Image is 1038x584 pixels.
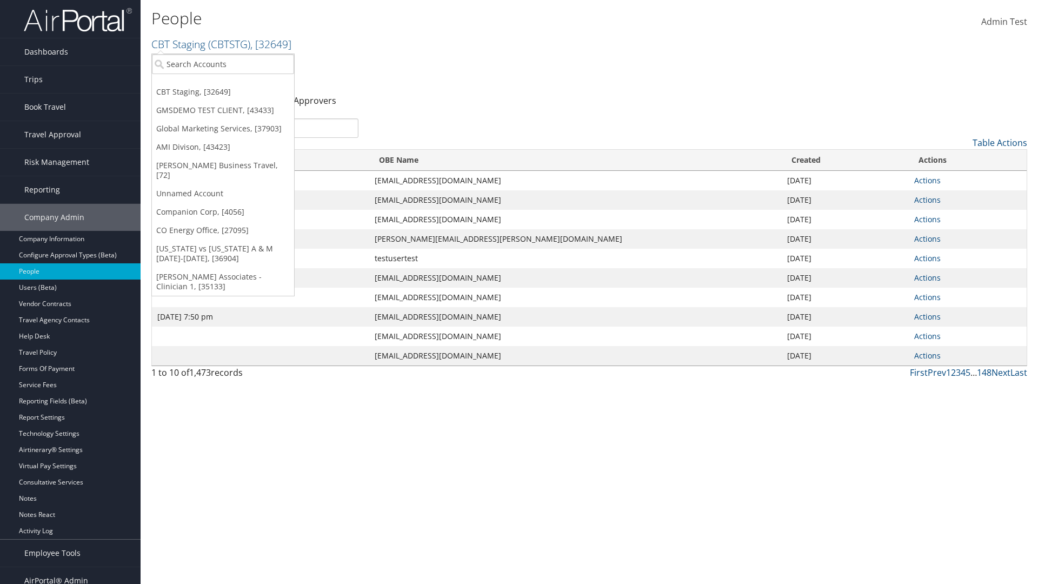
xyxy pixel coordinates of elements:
[369,150,782,171] th: OBE Name: activate to sort column ascending
[208,37,250,51] span: ( CBTSTG )
[782,190,909,210] td: [DATE]
[981,16,1027,28] span: Admin Test
[914,350,941,361] a: Actions
[189,367,211,379] span: 1,473
[914,311,941,322] a: Actions
[914,253,941,263] a: Actions
[24,176,60,203] span: Reporting
[24,38,68,65] span: Dashboards
[152,138,294,156] a: AMI Divison, [43423]
[782,307,909,327] td: [DATE]
[782,171,909,190] td: [DATE]
[369,268,782,288] td: [EMAIL_ADDRESS][DOMAIN_NAME]
[1010,367,1027,379] a: Last
[369,229,782,249] td: [PERSON_NAME][EMAIL_ADDRESS][PERSON_NAME][DOMAIN_NAME]
[250,37,291,51] span: , [ 32649 ]
[24,149,89,176] span: Risk Management
[24,7,132,32] img: airportal-logo.png
[151,37,291,51] a: CBT Staging
[977,367,992,379] a: 148
[24,94,66,121] span: Book Travel
[151,366,358,384] div: 1 to 10 of records
[369,288,782,307] td: [EMAIL_ADDRESS][DOMAIN_NAME]
[24,121,81,148] span: Travel Approval
[914,292,941,302] a: Actions
[151,7,735,30] h1: People
[152,120,294,138] a: Global Marketing Services, [37903]
[951,367,956,379] a: 2
[152,101,294,120] a: GMSDEMO TEST CLIENT, [43433]
[152,221,294,240] a: CO Energy Office, [27095]
[782,327,909,346] td: [DATE]
[782,229,909,249] td: [DATE]
[782,150,909,171] th: Created: activate to sort column ascending
[369,249,782,268] td: testusertest
[928,367,946,379] a: Prev
[914,175,941,185] a: Actions
[369,190,782,210] td: [EMAIL_ADDRESS][DOMAIN_NAME]
[369,327,782,346] td: [EMAIL_ADDRESS][DOMAIN_NAME]
[966,367,970,379] a: 5
[152,268,294,296] a: [PERSON_NAME] Associates - Clinician 1, [35133]
[909,150,1027,171] th: Actions
[294,95,336,107] a: Approvers
[24,66,43,93] span: Trips
[369,346,782,366] td: [EMAIL_ADDRESS][DOMAIN_NAME]
[914,195,941,205] a: Actions
[24,204,84,231] span: Company Admin
[152,307,369,327] td: [DATE] 7:50 pm
[152,83,294,101] a: CBT Staging, [32649]
[992,367,1010,379] a: Next
[369,307,782,327] td: [EMAIL_ADDRESS][DOMAIN_NAME]
[782,268,909,288] td: [DATE]
[914,234,941,244] a: Actions
[981,5,1027,39] a: Admin Test
[970,367,977,379] span: …
[956,367,961,379] a: 3
[914,273,941,283] a: Actions
[914,331,941,341] a: Actions
[961,367,966,379] a: 4
[24,540,81,567] span: Employee Tools
[369,171,782,190] td: [EMAIL_ADDRESS][DOMAIN_NAME]
[152,184,294,203] a: Unnamed Account
[782,249,909,268] td: [DATE]
[946,367,951,379] a: 1
[782,346,909,366] td: [DATE]
[973,137,1027,149] a: Table Actions
[910,367,928,379] a: First
[152,156,294,184] a: [PERSON_NAME] Business Travel, [72]
[152,240,294,268] a: [US_STATE] vs [US_STATE] A & M [DATE]-[DATE], [36904]
[782,210,909,229] td: [DATE]
[152,203,294,221] a: Companion Corp, [4056]
[782,288,909,307] td: [DATE]
[369,210,782,229] td: [EMAIL_ADDRESS][DOMAIN_NAME]
[152,54,294,74] input: Search Accounts
[914,214,941,224] a: Actions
